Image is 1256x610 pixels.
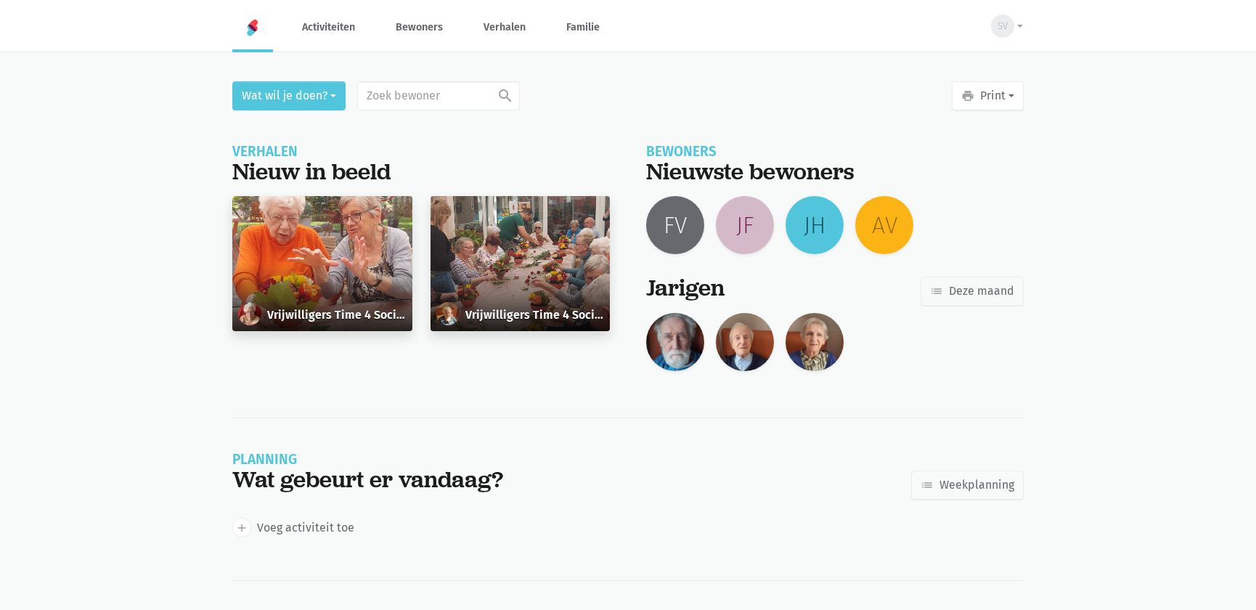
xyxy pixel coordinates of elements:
div: Verhalen [232,145,610,158]
span: AV [872,207,897,244]
img: Yvonne [786,313,844,371]
img: Maria Timmermans [238,302,261,325]
i: list [921,479,934,492]
i: list [930,285,943,298]
input: Zoek bewoner [357,81,520,110]
a: Bewoners [384,3,454,52]
button: SV [982,9,1024,43]
a: Activiteiten [290,3,367,52]
span: JF [736,207,754,244]
a: JF [716,196,774,254]
a: Leonia Lombaert Vrijwilligers Time 4 Society Firma CBRE: bloemstuk maken, naar de markt Asse gaan... [431,196,611,331]
div: Nieuwste bewoners [646,158,1024,185]
span: JH [804,207,825,244]
img: Home [244,19,261,36]
a: Familie [555,3,611,52]
i: print [961,89,974,102]
div: Bewoners [646,145,1024,158]
a: Deze maand [921,277,1024,306]
div: Planning [232,453,503,466]
div: Nieuw in beeld [232,158,610,185]
button: Wat wil je doen? [232,81,346,110]
img: Jacques [646,313,704,371]
img: René [716,313,774,371]
span: SV [998,19,1008,33]
a: add Voeg activiteit toe [232,518,354,537]
h6: Vrijwilligers Time 4 Society Firma CBRE: bloemstuk maken, naar de markt Asse gaan,... [267,309,407,322]
button: Print [952,81,1024,110]
a: FV [646,196,704,254]
img: Leonia Lombaert [436,302,460,325]
div: Wat gebeurt er vandaag? [232,466,503,493]
i: add [235,521,248,534]
a: AV [855,196,913,254]
a: Verhalen [472,3,537,52]
span: FV [664,207,687,244]
a: JH [786,196,844,254]
div: Jarigen [646,274,725,301]
h6: Vrijwilligers Time 4 Society Firma CBRE: bloemstuk maken, naar de markt Asse gaan,... [465,309,605,322]
a: Maria Timmermans Vrijwilligers Time 4 Society Firma CBRE: bloemstuk maken, naar de markt Asse gaa... [232,196,412,331]
a: Weekplanning [911,471,1024,500]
